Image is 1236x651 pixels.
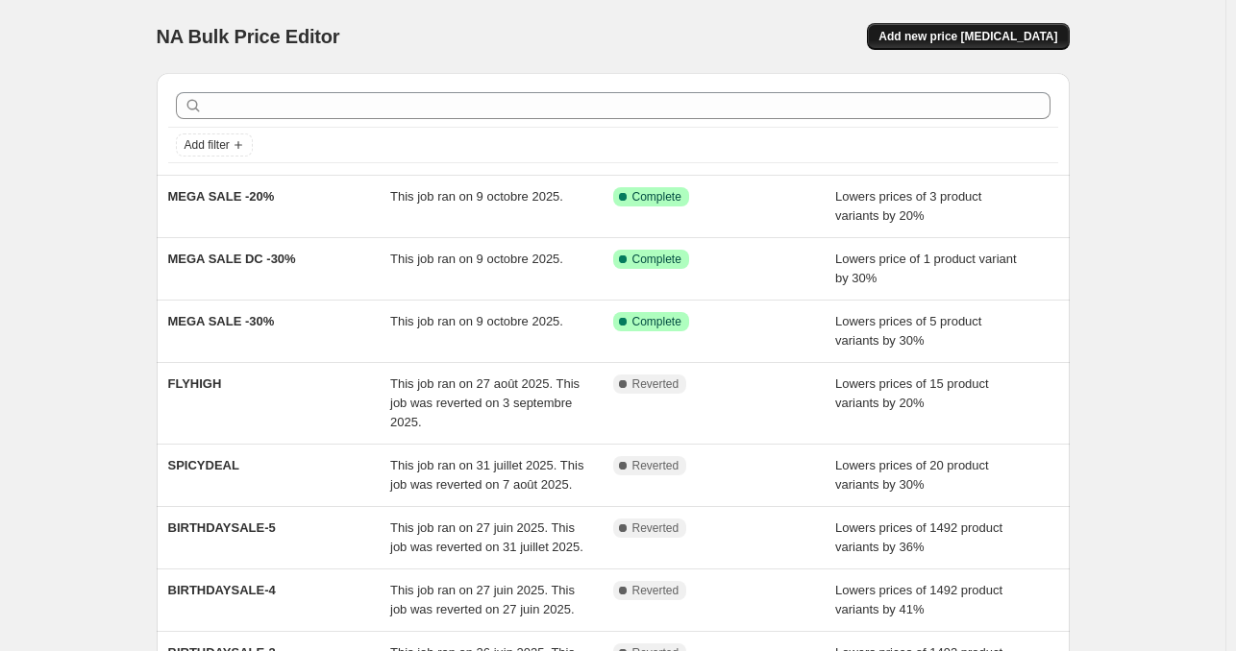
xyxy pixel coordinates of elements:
span: MEGA SALE DC -30% [168,252,296,266]
span: This job ran on 27 août 2025. This job was reverted on 3 septembre 2025. [390,376,580,429]
span: MEGA SALE -20% [168,189,275,204]
span: NA Bulk Price Editor [157,26,340,47]
button: Add filter [176,133,253,157]
span: BIRTHDAYSALE-4 [168,583,276,597]
span: Add new price [MEDICAL_DATA] [878,29,1057,44]
span: MEGA SALE -30% [168,314,275,328]
button: Add new price [MEDICAL_DATA] [867,23,1069,50]
span: Reverted [632,458,680,473]
span: This job ran on 31 juillet 2025. This job was reverted on 7 août 2025. [390,458,583,492]
span: Add filter [185,137,230,153]
span: FLYHIGH [168,376,222,391]
span: This job ran on 9 octobre 2025. [390,314,563,328]
span: Complete [632,189,681,205]
span: Reverted [632,520,680,536]
span: This job ran on 27 juin 2025. This job was reverted on 27 juin 2025. [390,583,575,616]
span: BIRTHDAYSALE-5 [168,520,276,535]
span: Lowers prices of 3 product variants by 20% [835,189,981,223]
span: Reverted [632,583,680,598]
span: This job ran on 9 octobre 2025. [390,189,563,204]
span: Lowers prices of 5 product variants by 30% [835,314,981,348]
span: This job ran on 9 octobre 2025. [390,252,563,266]
span: Lowers prices of 20 product variants by 30% [835,458,989,492]
span: Reverted [632,376,680,392]
span: Lowers prices of 15 product variants by 20% [835,376,989,410]
span: Lowers prices of 1492 product variants by 36% [835,520,1002,554]
span: This job ran on 27 juin 2025. This job was reverted on 31 juillet 2025. [390,520,583,554]
span: Lowers price of 1 product variant by 30% [835,252,1017,285]
span: Complete [632,314,681,329]
span: Lowers prices of 1492 product variants by 41% [835,583,1002,616]
span: SPICYDEAL [168,458,239,472]
span: Complete [632,252,681,267]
